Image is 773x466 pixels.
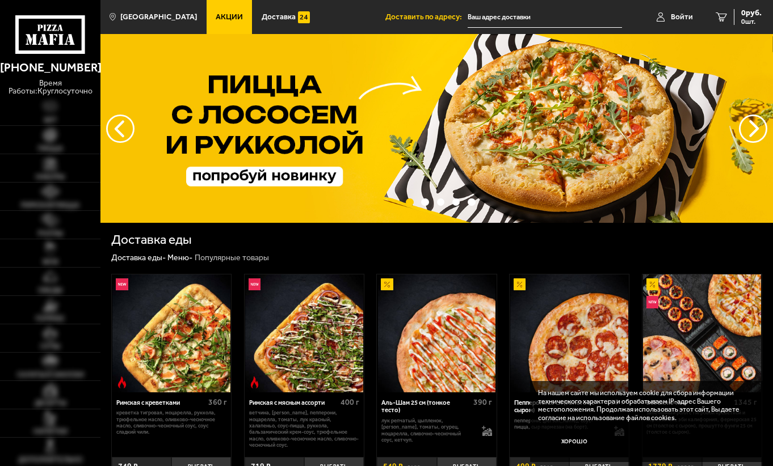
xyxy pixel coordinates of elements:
button: точки переключения [421,198,429,206]
button: точки переключения [437,198,445,206]
a: Доставка еды- [111,253,166,262]
div: Римская с мясным ассорти [249,399,338,407]
span: Доставить по адресу: [385,13,468,21]
button: точки переключения [452,198,460,206]
a: НовинкаОстрое блюдоРимская с креветками [112,274,231,392]
p: На нашем сайте мы используем cookie для сбора информации технического характера и обрабатываем IP... [538,389,747,422]
img: Акционный [381,278,393,290]
img: Острое блюдо [249,376,261,388]
img: Акционный [646,278,658,290]
span: 390 г [473,397,492,407]
button: предыдущий [739,115,767,143]
span: Обеды [38,287,62,294]
span: 400 г [341,397,359,407]
span: Пицца [38,145,63,152]
span: Супы [40,343,60,350]
img: Пепперони 25 см (толстое с сыром) [510,274,628,392]
span: WOK [43,259,58,265]
img: Акционный [514,278,526,290]
div: Популярные товары [195,253,269,263]
span: 0 руб. [741,9,762,17]
span: Акции [216,13,243,21]
img: Острое блюдо [116,376,128,388]
button: точки переключения [406,198,414,206]
p: пепперони, [PERSON_NAME], соус-пицца, сыр пармезан (на борт). [514,417,607,430]
img: Всё включено [643,274,761,392]
img: Новинка [249,278,261,290]
span: 360 г [208,397,227,407]
span: Салаты и закуски [17,371,84,378]
div: Аль-Шам 25 см (тонкое тесто) [381,399,470,414]
span: Доставка [262,13,296,21]
p: ветчина, [PERSON_NAME], пепперони, моцарелла, томаты, лук красный, халапеньо, соус-пицца, руккола... [249,409,360,448]
img: Римская с мясным ассорти [245,274,363,392]
p: лук репчатый, цыпленок, [PERSON_NAME], томаты, огурец, моцарелла, сливочно-чесночный соус, кетчуп. [381,417,474,443]
button: следующий [106,115,135,143]
input: Ваш адрес доставки [468,7,622,28]
span: Римская пицца [21,202,79,209]
span: Роллы [38,230,63,237]
span: Войти [671,13,693,21]
span: [GEOGRAPHIC_DATA] [120,13,197,21]
button: точки переключения [468,198,476,206]
span: Десерты [35,400,66,406]
span: Напитки [33,428,68,435]
img: 15daf4d41897b9f0e9f617042186c801.svg [298,11,310,23]
h1: Доставка еды [111,234,192,247]
p: креветка тигровая, моцарелла, руккола, трюфельное масло, оливково-чесночное масло, сливочно-чесно... [116,409,227,435]
a: АкционныйАль-Шам 25 см (тонкое тесто) [377,274,496,392]
img: Аль-Шам 25 см (тонкое тесто) [378,274,496,392]
a: АкционныйНовинкаВсё включено [642,274,762,392]
button: Хорошо [538,430,611,454]
a: Меню- [167,253,192,262]
span: Дополнительно [18,456,83,463]
a: НовинкаОстрое блюдоРимская с мясным ассорти [245,274,364,392]
img: Новинка [646,296,658,308]
span: Наборы [36,173,65,180]
span: 0 шт. [741,18,762,25]
span: Хит [44,117,57,124]
img: Новинка [116,278,128,290]
span: Горячее [36,315,65,322]
img: Римская с креветками [112,274,230,392]
a: АкционныйПепперони 25 см (толстое с сыром) [510,274,629,392]
div: Пепперони 25 см (толстое с сыром) [514,399,603,414]
div: Римская с креветками [116,399,205,407]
